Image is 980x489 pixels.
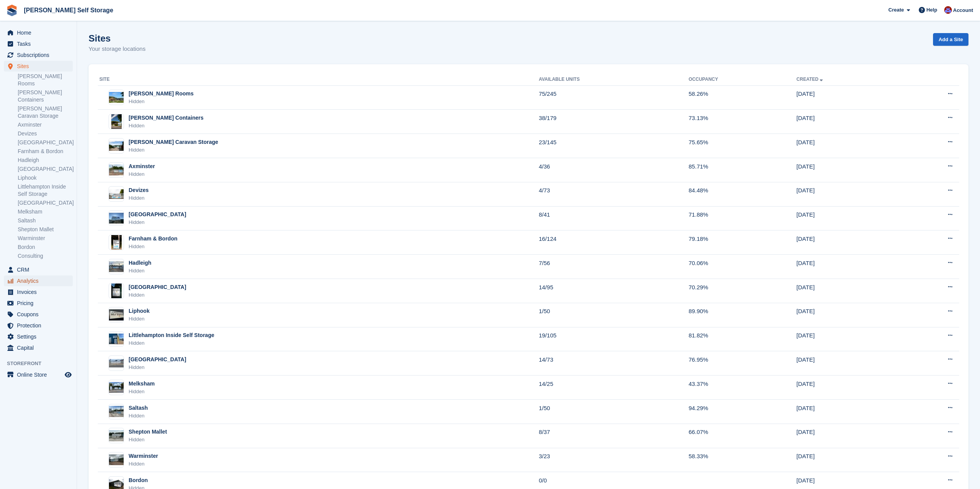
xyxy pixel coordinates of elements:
td: [DATE] [796,255,900,279]
a: Hadleigh [18,157,73,164]
div: Shepton Mallet [129,428,167,436]
span: Online Store [17,369,63,380]
div: Devizes [129,186,149,194]
div: Warminster [129,452,158,460]
a: menu [4,50,73,60]
div: Melksham [129,380,155,388]
a: menu [4,342,73,353]
div: Liphook [129,307,149,315]
a: Shepton Mallet [18,226,73,233]
td: 89.90% [689,303,796,327]
span: Account [953,7,973,14]
td: 19/105 [539,327,689,351]
img: Image of Alton Caravan Storage site [109,141,124,151]
div: [PERSON_NAME] Rooms [129,90,194,98]
td: 16/124 [539,230,689,255]
div: Hidden [129,412,148,420]
span: Invoices [17,287,63,297]
a: menu [4,331,73,342]
span: Tasks [17,38,63,49]
div: Hadleigh [129,259,151,267]
td: [DATE] [796,327,900,351]
td: 1/50 [539,303,689,327]
td: 73.13% [689,110,796,134]
span: Settings [17,331,63,342]
a: Consulting [18,252,73,260]
a: Devizes [18,130,73,137]
th: Available Units [539,73,689,86]
div: Littlehampton Inside Self Storage [129,331,214,339]
td: [DATE] [796,279,900,303]
p: Your storage locations [89,45,146,53]
a: [PERSON_NAME] Containers [18,89,73,103]
img: Image of Saltash site [109,406,124,417]
span: Analytics [17,275,63,286]
div: Hidden [129,267,151,275]
a: menu [4,264,73,275]
a: menu [4,320,73,331]
a: [GEOGRAPHIC_DATA] [18,139,73,146]
img: Image of Littlehampton site [109,359,124,367]
a: menu [4,369,73,380]
td: [DATE] [796,351,900,376]
div: Hidden [129,98,194,105]
div: Hidden [129,243,178,250]
div: Hidden [129,291,186,299]
a: menu [4,298,73,309]
a: menu [4,38,73,49]
div: Hidden [129,146,218,154]
div: Hidden [129,364,186,371]
td: 70.29% [689,279,796,303]
td: [DATE] [796,110,900,134]
td: [DATE] [796,182,900,206]
img: Image of Isle Of Wight site [111,283,122,299]
img: Image of Alton Rooms site [109,92,124,103]
span: Pricing [17,298,63,309]
a: Littlehampton Inside Self Storage [18,183,73,198]
img: Image of Axminster site [109,164,124,175]
img: Image of Warminster site [109,454,124,466]
div: Hidden [129,122,203,130]
a: [PERSON_NAME] Self Storage [21,4,116,17]
span: Capital [17,342,63,353]
img: Image of Shepton Mallet site [109,430,124,441]
a: Saltash [18,217,73,224]
span: Storefront [7,360,77,367]
div: [GEOGRAPHIC_DATA] [129,283,186,291]
a: menu [4,275,73,286]
td: 38/179 [539,110,689,134]
img: Image of Farnham & Bordon site [111,235,122,250]
img: Image of Littlehampton Inside Self Storage site [109,334,124,345]
th: Occupancy [689,73,796,86]
th: Site [98,73,539,86]
a: Bordon [18,244,73,251]
div: Hidden [129,315,149,323]
div: Hidden [129,194,149,202]
div: Bordon [129,476,148,484]
td: 84.48% [689,182,796,206]
a: [GEOGRAPHIC_DATA] [18,199,73,207]
div: Axminster [129,162,155,170]
img: Image of Hadleigh site [109,261,124,272]
a: menu [4,27,73,38]
td: 14/25 [539,376,689,400]
a: [PERSON_NAME] Rooms [18,73,73,87]
td: 43.37% [689,376,796,400]
span: Home [17,27,63,38]
div: [GEOGRAPHIC_DATA] [129,210,186,219]
td: [DATE] [796,376,900,400]
div: Hidden [129,339,214,347]
td: 8/41 [539,206,689,230]
td: [DATE] [796,230,900,255]
td: 79.18% [689,230,796,255]
div: Hidden [129,460,158,468]
a: [GEOGRAPHIC_DATA] [18,165,73,173]
img: Image of Melksham site [109,382,124,393]
a: menu [4,61,73,72]
a: menu [4,287,73,297]
td: [DATE] [796,206,900,230]
td: [DATE] [796,448,900,472]
span: Coupons [17,309,63,320]
td: 23/145 [539,134,689,158]
td: [DATE] [796,134,900,158]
